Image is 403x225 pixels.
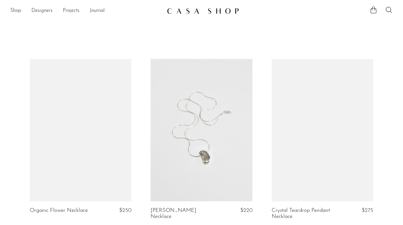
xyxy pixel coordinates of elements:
[31,7,53,15] a: Designers
[272,208,339,220] a: Crystal Teardrop Pendant Necklace
[30,208,88,213] a: Organic Flower Necklace
[90,7,105,15] a: Journal
[151,208,218,220] a: [PERSON_NAME] Necklace
[10,5,162,16] nav: Desktop navigation
[10,7,21,15] a: Shop
[63,7,79,15] a: Projects
[362,208,373,213] span: $275
[10,5,162,16] ul: NEW HEADER MENU
[240,208,252,213] span: $220
[119,208,131,213] span: $250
